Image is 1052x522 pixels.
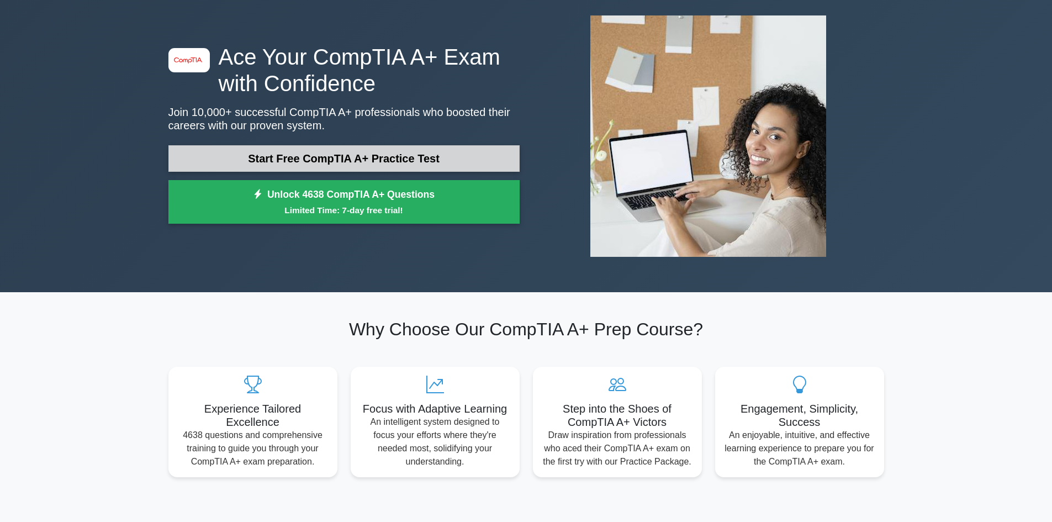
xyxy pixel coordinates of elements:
p: 4638 questions and comprehensive training to guide you through your CompTIA A+ exam preparation. [177,429,329,468]
p: An enjoyable, intuitive, and effective learning experience to prepare you for the CompTIA A+ exam. [724,429,875,468]
p: Join 10,000+ successful CompTIA A+ professionals who boosted their careers with our proven system. [168,106,520,132]
h2: Why Choose Our CompTIA A+ Prep Course? [168,319,884,340]
a: Unlock 4638 CompTIA A+ QuestionsLimited Time: 7-day free trial! [168,180,520,224]
h5: Experience Tailored Excellence [177,402,329,429]
a: Start Free CompTIA A+ Practice Test [168,145,520,172]
h5: Focus with Adaptive Learning [360,402,511,415]
h5: Engagement, Simplicity, Success [724,402,875,429]
h1: Ace Your CompTIA A+ Exam with Confidence [168,44,520,97]
small: Limited Time: 7-day free trial! [182,204,506,217]
p: Draw inspiration from professionals who aced their CompTIA A+ exam on the first try with our Prac... [542,429,693,468]
p: An intelligent system designed to focus your efforts where they're needed most, solidifying your ... [360,415,511,468]
h5: Step into the Shoes of CompTIA A+ Victors [542,402,693,429]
